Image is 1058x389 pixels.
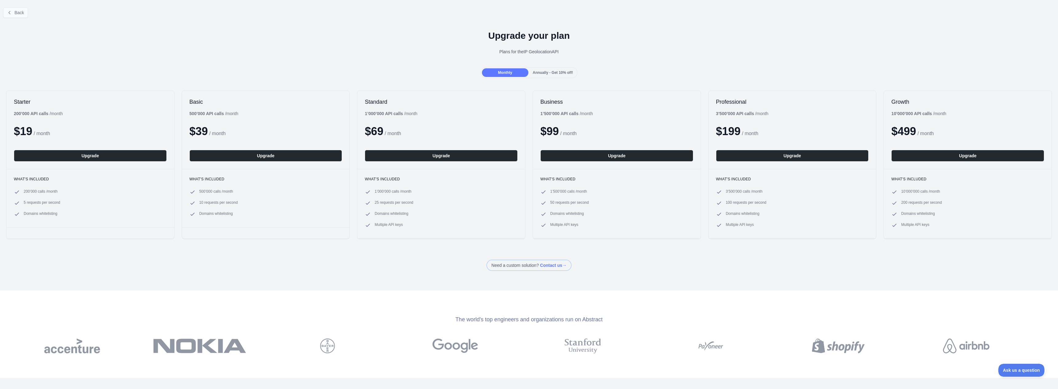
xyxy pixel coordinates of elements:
div: / month [540,110,593,117]
h2: Business [540,98,693,106]
span: $ 99 [540,125,559,138]
b: 1’500’000 API calls [540,111,579,116]
iframe: Toggle Customer Support [998,364,1046,377]
h2: Standard [365,98,518,106]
